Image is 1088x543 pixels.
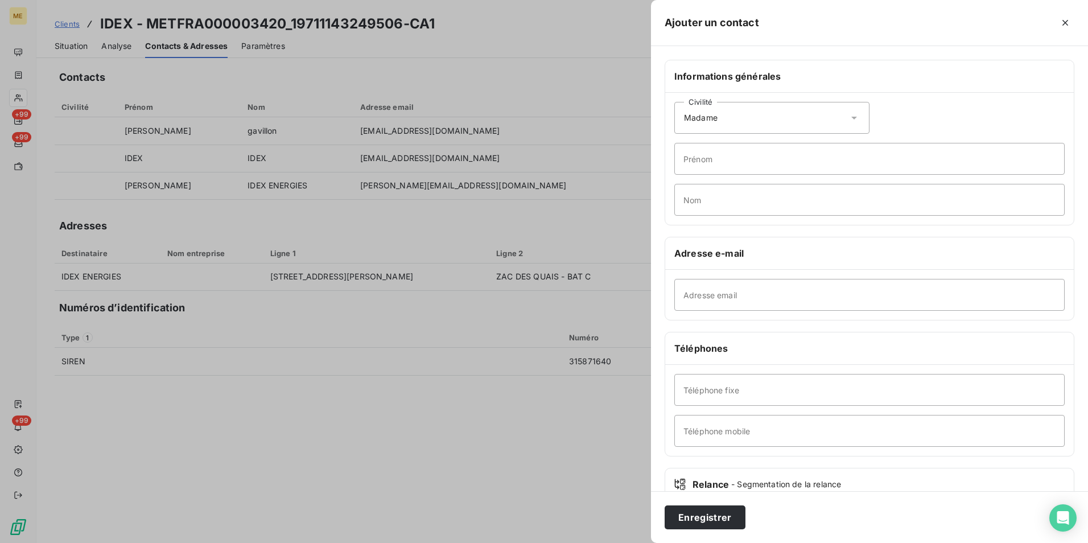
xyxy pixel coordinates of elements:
span: - Segmentation de la relance [731,479,841,490]
h6: Téléphones [674,342,1065,355]
h5: Ajouter un contact [665,15,759,31]
h6: Informations générales [674,69,1065,83]
input: placeholder [674,415,1065,447]
input: placeholder [674,184,1065,216]
span: Madame [684,112,718,124]
input: placeholder [674,279,1065,311]
div: Relance [674,478,1065,491]
div: Open Intercom Messenger [1049,504,1077,532]
input: placeholder [674,143,1065,175]
input: placeholder [674,374,1065,406]
button: Enregistrer [665,505,745,529]
h6: Adresse e-mail [674,246,1065,260]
